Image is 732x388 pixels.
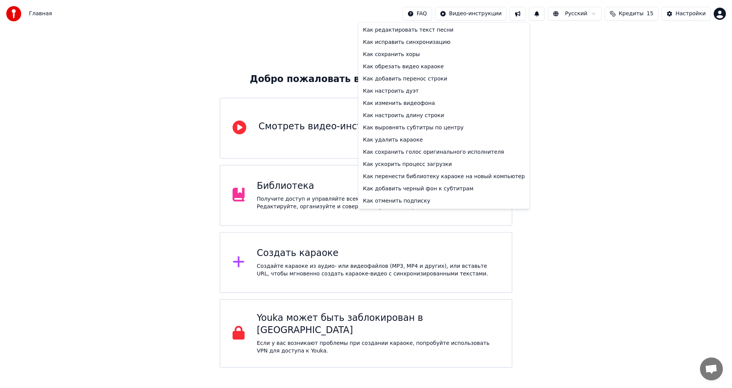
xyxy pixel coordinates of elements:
div: Как ускорить процесс загрузки [360,158,528,171]
div: Как настроить длину строки [360,109,528,122]
div: Как изменить видеофона [360,97,528,109]
div: Как добавить перенос строки [360,73,528,85]
div: Как добавить черный фон к субтитрам [360,183,528,195]
div: Как сохранить хоры [360,48,528,61]
div: Как исправить синхронизацию [360,36,528,48]
div: Как удалить караоке [360,134,528,146]
div: Как редактировать текст песни [360,24,528,36]
div: Как отменить подписку [360,195,528,207]
div: Как обрезать видео караоке [360,61,528,73]
div: Как выровнять субтитры по центру [360,122,528,134]
div: Как сохранить голос оригинального исполнителя [360,146,528,158]
div: Как настроить дуэт [360,85,528,97]
div: Как перенести библиотеку караоке на новый компьютер [360,171,528,183]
